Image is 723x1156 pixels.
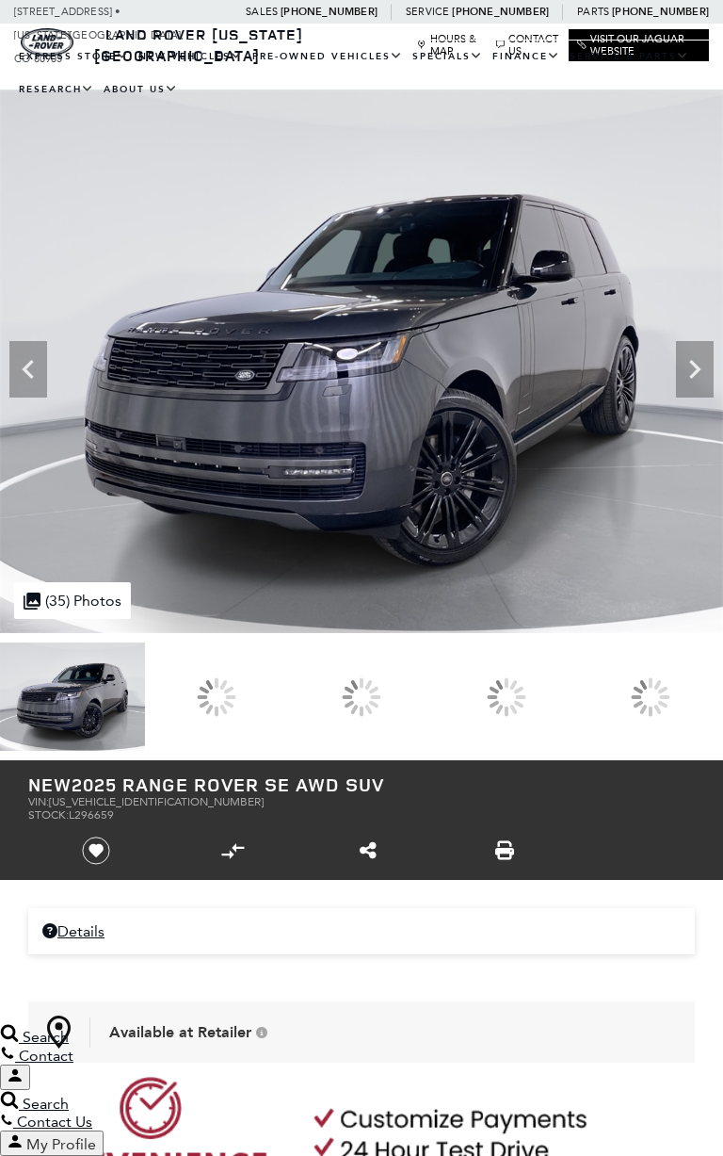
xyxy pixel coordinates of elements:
a: Specials [408,41,488,73]
nav: Main Navigation [14,41,709,106]
a: land-rover [21,28,73,57]
span: My Profile [26,1135,96,1153]
div: (35) Photos [14,582,131,619]
button: Save vehicle [75,836,117,866]
a: EXPRESS STORE [14,41,134,73]
h1: 2025 Range Rover SE AWD SUV [28,774,564,795]
span: Stock: [28,808,69,822]
a: [STREET_ADDRESS] • [US_STATE][GEOGRAPHIC_DATA], CO 80905 [14,6,185,65]
a: Service & Parts [565,41,694,73]
a: Pre-Owned Vehicles [248,41,408,73]
a: Research [14,73,99,106]
span: Contact [19,1047,73,1065]
a: Hours & Map [417,33,486,57]
span: Available at Retailer [109,1022,251,1043]
a: Contact Us [496,33,560,57]
span: VIN: [28,795,49,808]
a: Finance [488,41,565,73]
a: About Us [99,73,183,106]
a: Print this New 2025 Range Rover SE AWD SUV [495,839,514,862]
span: Contact Us [17,1113,92,1131]
strong: New [28,772,72,797]
img: Land Rover [21,28,73,57]
img: Map Pin Icon [47,1016,71,1049]
a: Share this New 2025 Range Rover SE AWD SUV [360,839,377,862]
a: Land Rover [US_STATE][GEOGRAPHIC_DATA] [94,24,303,66]
span: L296659 [69,808,114,822]
button: Compare vehicle [218,837,247,865]
a: [PHONE_NUMBER] [452,5,549,19]
a: New Vehicles [134,41,248,73]
a: [PHONE_NUMBER] [281,5,378,19]
a: [PHONE_NUMBER] [612,5,709,19]
a: Details [42,922,681,940]
a: Visit Our Jaguar Website [577,33,700,57]
span: [US_VEHICLE_IDENTIFICATION_NUMBER] [49,795,264,808]
span: Search [23,1095,69,1113]
span: Search [23,1028,69,1046]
